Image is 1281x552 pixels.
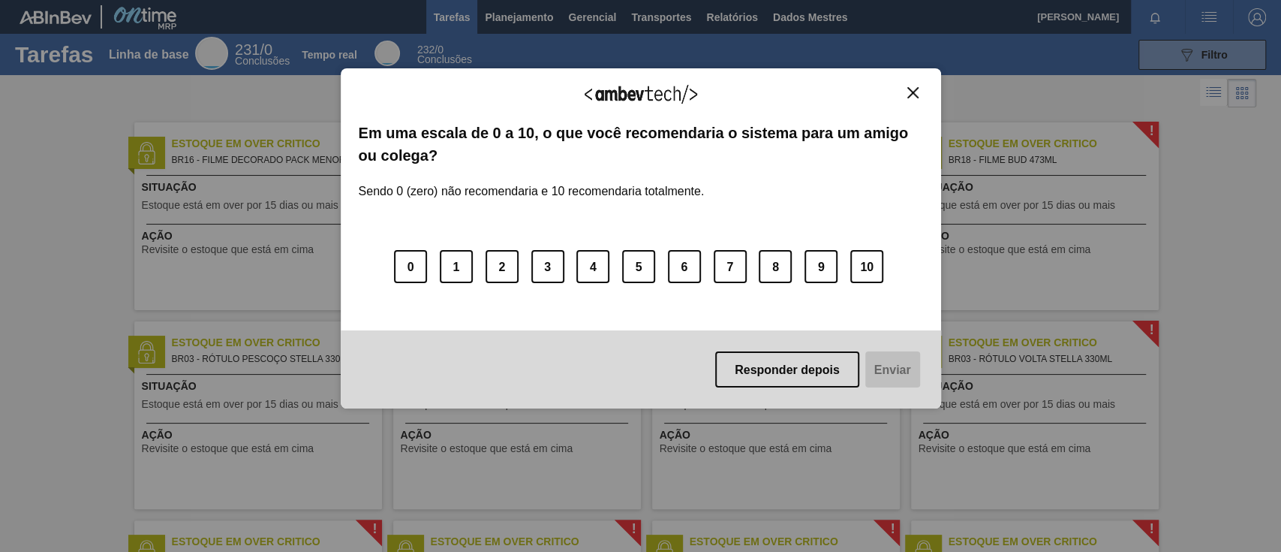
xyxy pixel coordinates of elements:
[735,363,840,376] font: Responder depois
[772,261,779,273] font: 8
[531,250,564,283] button: 3
[715,351,859,388] button: Responder depois
[668,250,701,283] button: 6
[590,261,597,273] font: 4
[486,250,519,283] button: 2
[498,261,505,273] font: 2
[860,261,874,273] font: 10
[714,250,747,283] button: 7
[726,261,733,273] font: 7
[622,250,655,283] button: 5
[440,250,473,283] button: 1
[359,185,705,198] font: Sendo 0 (zero) não recomendaria e 10 recomendaria totalmente.
[394,250,427,283] button: 0
[407,261,414,273] font: 0
[804,250,837,283] button: 9
[544,261,551,273] font: 3
[681,261,687,273] font: 6
[359,125,909,164] font: Em uma escala de 0 a 10, o que você recomendaria o sistema para um amigo ou colega?
[585,85,697,104] img: Logo Ambevtech
[759,250,792,283] button: 8
[576,250,609,283] button: 4
[907,87,919,98] img: Fechar
[453,261,459,273] font: 1
[818,261,825,273] font: 9
[636,261,642,273] font: 5
[850,250,883,283] button: 10
[903,86,923,99] button: Fechar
